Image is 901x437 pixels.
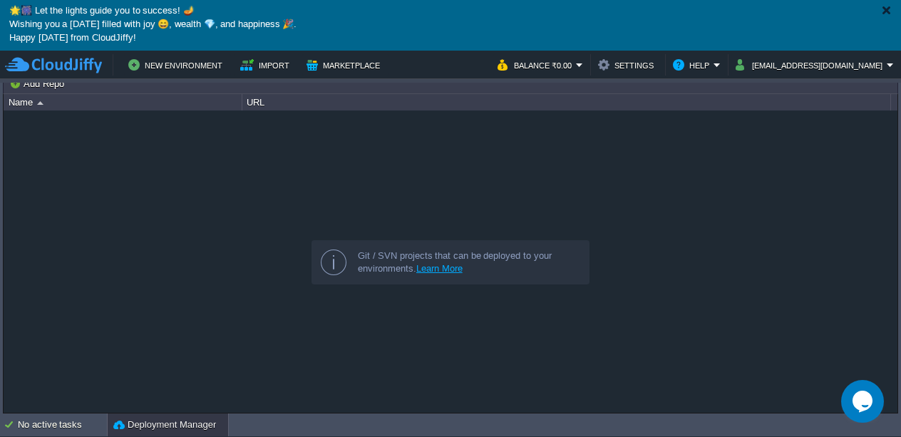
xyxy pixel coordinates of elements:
iframe: chat widget [841,380,887,423]
button: [EMAIL_ADDRESS][DOMAIN_NAME] [736,56,887,73]
p: Happy [DATE] from CloudJiffy! [9,32,892,46]
img: CloudJiffy [5,56,102,74]
p: Wishing you a [DATE] filled with joy 😄, wealth 💎, and happiness 🎉. [9,19,892,32]
button: Settings [598,56,658,73]
button: Balance ₹0.00 [498,56,576,73]
button: Import [240,56,294,73]
div: Git / SVN projects that can be deployed to your environments. [358,250,577,275]
a: Learn More [416,263,463,274]
button: Marketplace [307,56,384,73]
button: Help [673,56,714,73]
div: No active tasks [18,413,107,436]
button: Add Repo [9,77,68,90]
div: URL [243,94,890,110]
div: Name [5,94,242,110]
p: 🌟🎆 Let the lights guide you to success! 🪔 [9,5,892,19]
button: New Environment [128,56,227,73]
button: Deployment Manager [113,418,216,432]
